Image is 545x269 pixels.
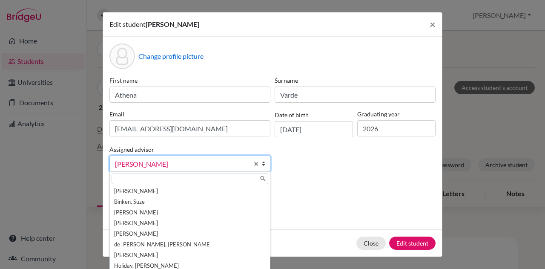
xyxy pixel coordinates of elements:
[109,20,146,28] span: Edit student
[109,76,270,85] label: First name
[423,12,442,36] button: Close
[275,76,436,85] label: Surname
[109,43,135,69] div: Profile picture
[109,185,436,196] p: Parents
[109,145,154,154] label: Assigned advisor
[109,110,270,119] label: Email
[112,229,268,239] li: [PERSON_NAME]
[146,20,199,28] span: [PERSON_NAME]
[275,121,353,137] input: dd/mm/yyyy
[112,186,268,197] li: [PERSON_NAME]
[112,197,268,207] li: Binken, Suze
[389,237,436,250] button: Edit student
[112,218,268,229] li: [PERSON_NAME]
[356,237,386,250] button: Close
[115,159,249,170] span: [PERSON_NAME]
[112,239,268,250] li: de [PERSON_NAME], [PERSON_NAME]
[112,250,268,260] li: [PERSON_NAME]
[357,110,436,119] label: Graduating year
[430,18,436,30] span: ×
[275,110,309,119] label: Date of birth
[112,207,268,218] li: [PERSON_NAME]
